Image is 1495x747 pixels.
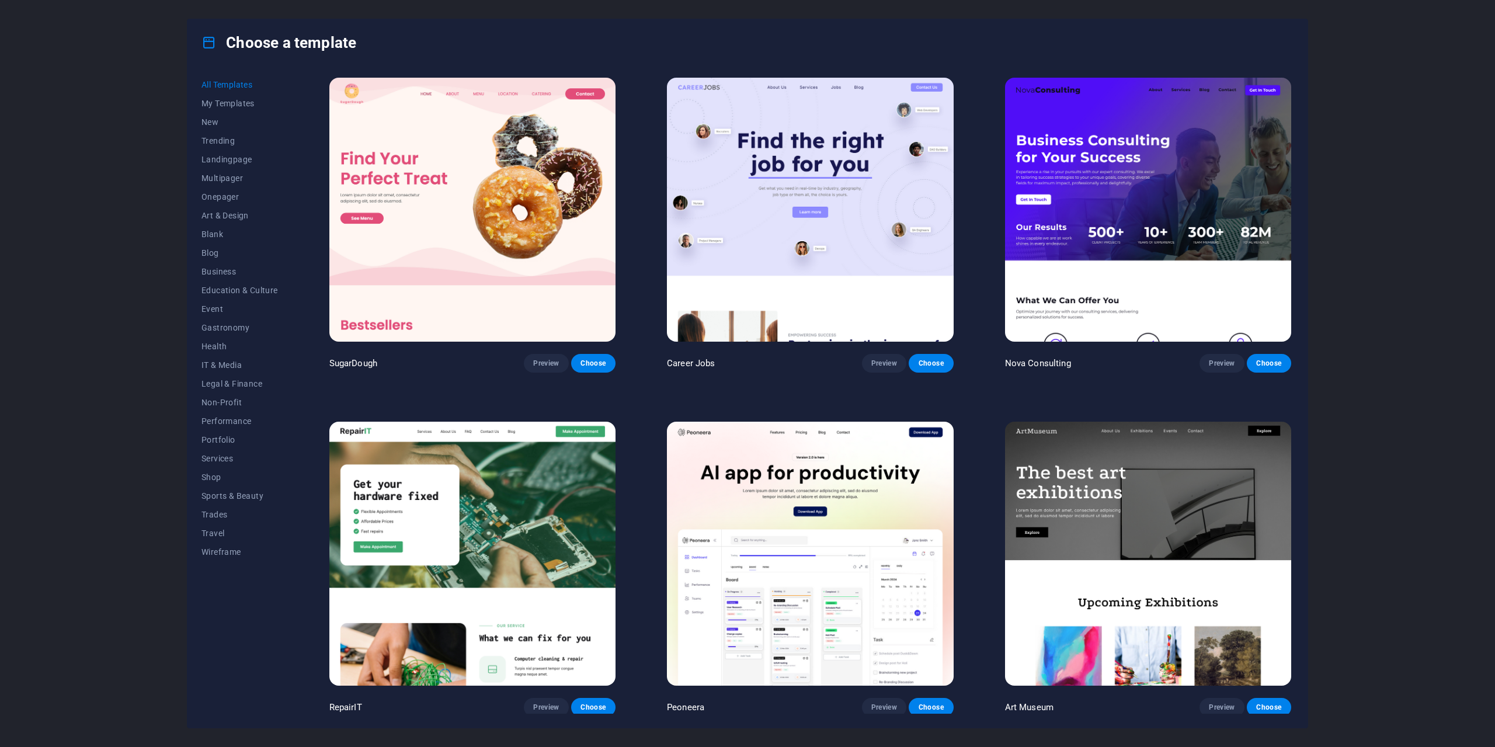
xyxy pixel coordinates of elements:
button: Portfolio [201,430,278,449]
button: Shop [201,468,278,487]
span: Shop [201,472,278,482]
span: Sports & Beauty [201,491,278,501]
span: All Templates [201,80,278,89]
span: Choose [918,359,944,368]
button: Preview [524,354,568,373]
button: Onepager [201,187,278,206]
span: Choose [918,703,944,712]
span: Preview [533,359,559,368]
button: Preview [862,354,906,373]
button: Landingpage [201,150,278,169]
span: Onepager [201,192,278,201]
button: Choose [1247,698,1291,717]
span: Preview [871,703,897,712]
button: Choose [909,698,953,717]
span: Legal & Finance [201,379,278,388]
span: Health [201,342,278,351]
button: Business [201,262,278,281]
button: Choose [571,698,616,717]
button: Travel [201,524,278,543]
span: Art & Design [201,211,278,220]
button: Wireframe [201,543,278,561]
button: Performance [201,412,278,430]
button: Services [201,449,278,468]
button: Art & Design [201,206,278,225]
span: Preview [1209,359,1235,368]
span: Choose [1256,359,1282,368]
h4: Choose a template [201,33,356,52]
img: Career Jobs [667,78,953,342]
button: Non-Profit [201,393,278,412]
button: Blog [201,244,278,262]
span: Choose [580,703,606,712]
button: Health [201,337,278,356]
span: Portfolio [201,435,278,444]
button: Preview [1200,354,1244,373]
span: Trades [201,510,278,519]
span: Choose [580,359,606,368]
span: Non-Profit [201,398,278,407]
button: Choose [909,354,953,373]
span: Services [201,454,278,463]
p: Career Jobs [667,357,715,369]
button: Choose [1247,354,1291,373]
span: IT & Media [201,360,278,370]
img: RepairIT [329,422,616,686]
button: Trending [201,131,278,150]
button: Event [201,300,278,318]
span: My Templates [201,99,278,108]
span: Performance [201,416,278,426]
button: My Templates [201,94,278,113]
img: Nova Consulting [1005,78,1291,342]
span: Travel [201,529,278,538]
button: Preview [1200,698,1244,717]
button: Sports & Beauty [201,487,278,505]
span: Education & Culture [201,286,278,295]
button: All Templates [201,75,278,94]
span: Blog [201,248,278,258]
span: Preview [533,703,559,712]
span: Business [201,267,278,276]
span: New [201,117,278,127]
span: Landingpage [201,155,278,164]
p: Nova Consulting [1005,357,1071,369]
span: Blank [201,230,278,239]
button: New [201,113,278,131]
button: Multipager [201,169,278,187]
button: Trades [201,505,278,524]
span: Trending [201,136,278,145]
span: Gastronomy [201,323,278,332]
p: Art Museum [1005,701,1054,713]
span: Wireframe [201,547,278,557]
p: SugarDough [329,357,377,369]
button: Blank [201,225,278,244]
p: RepairIT [329,701,362,713]
button: Legal & Finance [201,374,278,393]
button: Preview [524,698,568,717]
button: Choose [571,354,616,373]
span: Preview [1209,703,1235,712]
span: Multipager [201,173,278,183]
button: Gastronomy [201,318,278,337]
span: Event [201,304,278,314]
img: Art Museum [1005,422,1291,686]
button: Preview [862,698,906,717]
p: Peoneera [667,701,704,713]
span: Preview [871,359,897,368]
button: Education & Culture [201,281,278,300]
img: Peoneera [667,422,953,686]
span: Choose [1256,703,1282,712]
img: SugarDough [329,78,616,342]
button: IT & Media [201,356,278,374]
